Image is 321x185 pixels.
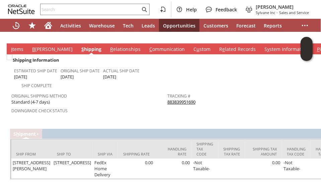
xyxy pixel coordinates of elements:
div: Shortcuts [24,19,40,32]
span: Activities [60,22,81,29]
div: Handling Tax Code [287,146,306,157]
span: y [267,46,269,52]
div: Shipping Rate [123,151,150,157]
iframe: Click here to launch Oracle Guided Learning Help Panel [301,37,313,61]
a: Actual Ship Date [103,68,140,74]
a: Related Records [218,46,257,53]
div: Ship Via [98,151,113,157]
span: e [222,46,225,52]
div: Shipping Tax Code [196,141,213,157]
span: - [276,10,278,15]
svg: Home [44,21,52,29]
a: Tracking # [167,93,190,99]
span: Feedback [216,6,237,13]
span: C [149,46,152,52]
a: Warehouse [85,19,119,32]
a: Customers [199,19,232,32]
span: Customers [204,22,228,29]
span: [DATE] [103,74,116,80]
td: 0.00 [155,159,191,179]
img: Unchecked [7,54,12,60]
div: Shipping Tax Rate [223,146,240,157]
input: Search [41,5,140,13]
span: Opportunities [163,22,195,29]
a: Shipping [80,46,103,53]
a: Forecast [232,19,260,32]
div: Shipping Tax Amount [250,146,277,157]
span: Sylvane Inc [256,10,275,15]
div: Shipping Information [11,56,165,64]
svg: Search [140,5,148,13]
a: Reports [260,19,286,32]
span: Tech [123,22,134,29]
div: Handling Rate [160,146,186,157]
span: Forecast [236,22,256,29]
a: 883839951690 [167,99,195,105]
td: FedEx Home Delivery [93,159,118,179]
td: -Not Taxable- [191,159,218,179]
td: [STREET_ADDRESS] [52,159,93,179]
a: Opportunities [159,19,199,32]
td: [STREET_ADDRESS][PERSON_NAME] [11,159,52,179]
a: Original Ship Date [61,68,100,74]
a: System Information [263,46,310,53]
a: Recent Records [8,19,24,32]
span: [DATE] [14,74,27,80]
span: Leads [142,22,155,29]
div: Ship From [16,151,47,157]
a: Tech [119,19,138,32]
a: Original Shipping Method [11,93,67,99]
a: B[PERSON_NAME] [30,46,74,53]
svg: Shortcuts [28,21,36,29]
span: R [110,46,113,52]
a: Shipment [13,131,36,137]
a: Custom [192,46,212,53]
div: Ship To [57,151,88,157]
svg: logo [8,5,35,14]
span: S [81,46,84,52]
a: Downgrade Check Status [11,108,68,114]
span: [DATE] [61,74,74,80]
a: Relationships [108,46,142,53]
span: [PERSON_NAME] [256,4,309,10]
td: 0.00 [245,159,282,179]
span: Oracle Guided Learning Widget. To move around, please hold and drag [301,49,313,61]
span: Reports [264,22,282,29]
span: Warehouse [89,22,115,29]
span: Standard (4-7 days) [11,99,50,105]
div: More menus [297,19,313,32]
span: B [32,46,35,52]
td: 0.00 [118,159,155,179]
span: u [196,46,199,52]
a: Home [40,19,56,32]
span: Sales and Service [279,10,309,15]
span: h [16,131,19,137]
svg: Recent Records [12,21,20,29]
span: I [11,46,12,52]
a: Items [9,46,25,53]
a: Estimated Ship Date [14,68,57,74]
span: Help [186,6,197,13]
a: Ship Complete [21,83,52,88]
a: Leads [138,19,159,32]
td: -Not Taxable- [282,159,311,179]
a: Communication [148,46,186,53]
a: Activities [56,19,85,32]
span: P [317,46,320,52]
